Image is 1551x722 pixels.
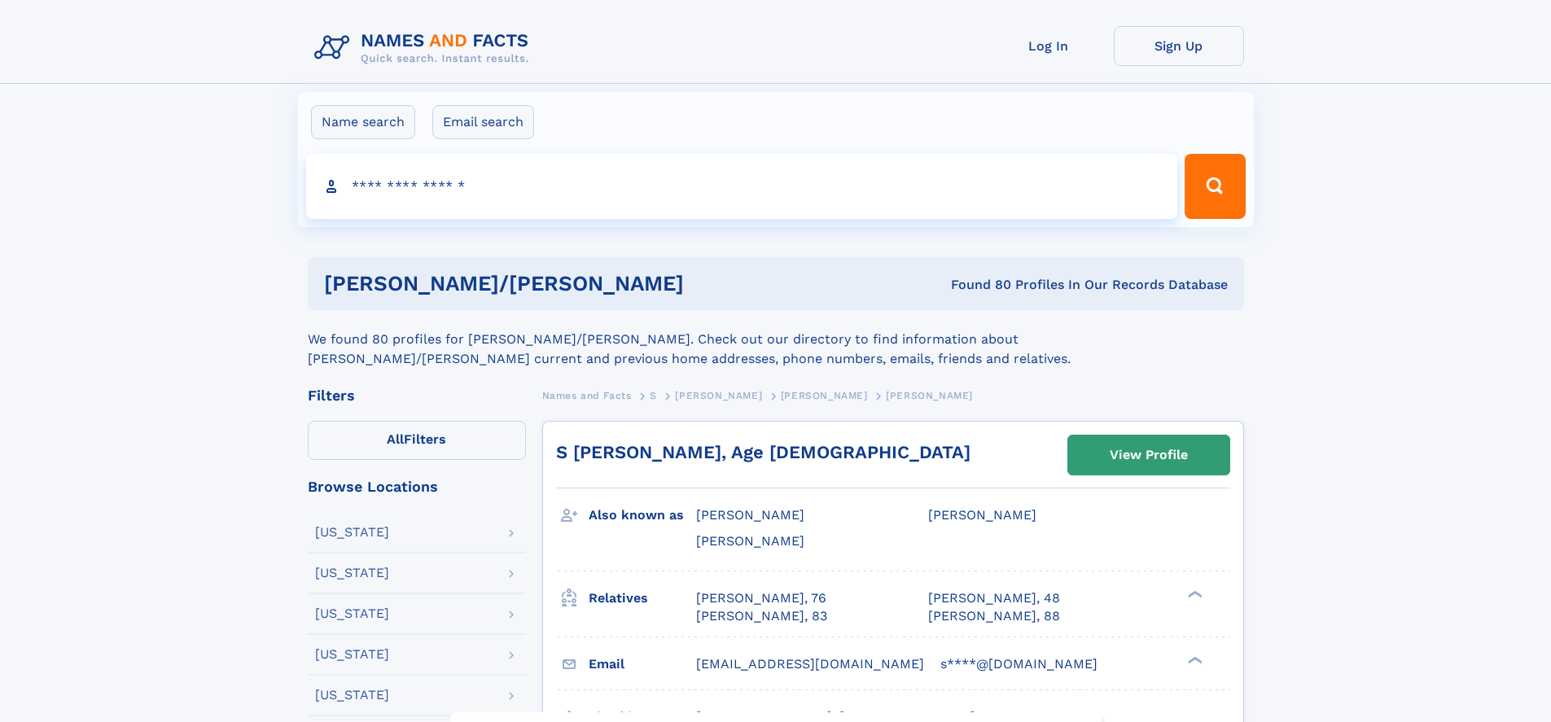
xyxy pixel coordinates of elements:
[1114,26,1244,66] a: Sign Up
[675,390,762,401] span: [PERSON_NAME]
[315,607,389,620] div: [US_STATE]
[542,385,632,405] a: Names and Facts
[315,526,389,539] div: [US_STATE]
[928,507,1036,523] span: [PERSON_NAME]
[324,273,817,294] h1: [PERSON_NAME]/[PERSON_NAME]
[311,105,415,139] label: Name search
[696,507,804,523] span: [PERSON_NAME]
[1184,654,1203,665] div: ❯
[308,479,526,494] div: Browse Locations
[308,388,526,403] div: Filters
[781,385,868,405] a: [PERSON_NAME]
[984,26,1114,66] a: Log In
[696,533,804,549] span: [PERSON_NAME]
[315,648,389,661] div: [US_STATE]
[306,154,1178,219] input: search input
[650,390,657,401] span: S
[928,589,1060,607] a: [PERSON_NAME], 48
[781,390,868,401] span: [PERSON_NAME]
[928,607,1060,625] a: [PERSON_NAME], 88
[650,385,657,405] a: S
[589,501,696,529] h3: Also known as
[1184,589,1203,599] div: ❯
[432,105,534,139] label: Email search
[315,567,389,580] div: [US_STATE]
[308,26,542,70] img: Logo Names and Facts
[556,442,970,462] a: S [PERSON_NAME], Age [DEMOGRAPHIC_DATA]
[1185,154,1245,219] button: Search Button
[387,431,404,447] span: All
[696,589,826,607] a: [PERSON_NAME], 76
[1110,436,1188,474] div: View Profile
[315,689,389,702] div: [US_STATE]
[589,584,696,612] h3: Relatives
[308,310,1244,369] div: We found 80 profiles for [PERSON_NAME]/[PERSON_NAME]. Check out our directory to find information...
[696,607,827,625] a: [PERSON_NAME], 83
[817,276,1228,294] div: Found 80 Profiles In Our Records Database
[589,650,696,678] h3: Email
[696,656,924,672] span: [EMAIL_ADDRESS][DOMAIN_NAME]
[1068,435,1229,475] a: View Profile
[886,390,973,401] span: [PERSON_NAME]
[308,421,526,460] label: Filters
[675,385,762,405] a: [PERSON_NAME]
